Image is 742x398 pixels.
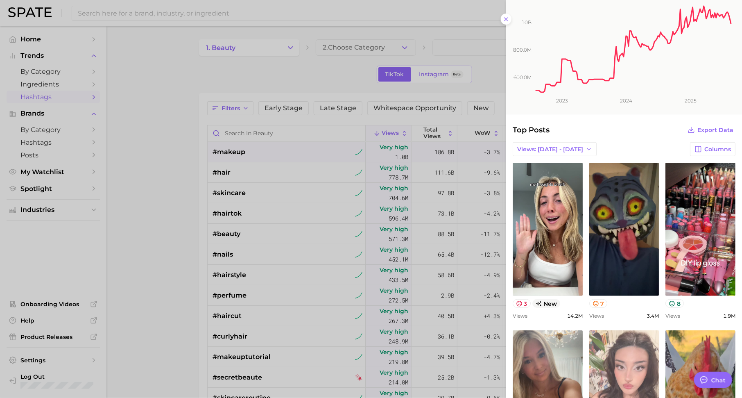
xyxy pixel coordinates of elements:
[513,299,531,308] button: 3
[567,313,583,319] span: 14.2m
[517,146,583,153] span: Views: [DATE] - [DATE]
[665,299,684,308] button: 8
[513,142,597,156] button: Views: [DATE] - [DATE]
[620,98,632,104] tspan: 2024
[514,75,532,81] tspan: 600.0m
[723,313,735,319] span: 1.9m
[513,124,550,136] span: Top Posts
[589,299,608,308] button: 7
[685,98,697,104] tspan: 2025
[704,146,731,153] span: Columns
[647,313,659,319] span: 3.4m
[513,313,527,319] span: Views
[532,299,561,308] span: new
[513,47,532,53] tspan: 800.0m
[589,313,604,319] span: Views
[685,124,735,136] button: Export Data
[697,127,733,134] span: Export Data
[522,19,532,25] tspan: 1.0b
[690,142,735,156] button: Columns
[665,313,680,319] span: Views
[556,98,568,104] tspan: 2023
